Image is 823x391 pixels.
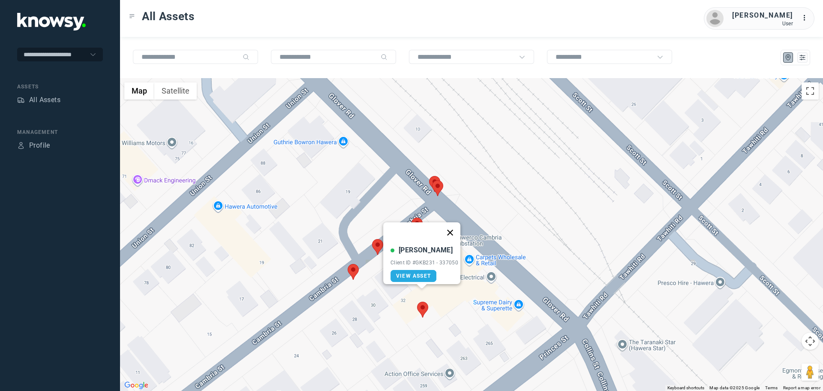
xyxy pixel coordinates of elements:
[122,380,150,391] img: Google
[243,54,249,61] div: Search
[17,96,25,104] div: Assets
[440,222,460,243] button: Close
[802,13,812,23] div: :
[17,83,103,91] div: Assets
[129,13,135,19] div: Toggle Menu
[784,54,792,61] div: Map
[122,380,150,391] a: Open this area in Google Maps (opens a new window)
[802,15,811,21] tspan: ...
[732,21,793,27] div: User
[390,260,458,266] div: Client ID #GKB231 - 337050
[765,385,778,390] a: Terms (opens in new tab)
[29,140,50,151] div: Profile
[399,245,453,255] div: [PERSON_NAME]
[706,10,724,27] img: avatar.png
[17,128,103,136] div: Management
[802,333,819,350] button: Map camera controls
[396,273,431,279] span: View Asset
[142,9,195,24] span: All Assets
[17,142,25,149] div: Profile
[17,140,50,151] a: ProfileProfile
[667,385,704,391] button: Keyboard shortcuts
[802,82,819,100] button: Toggle fullscreen view
[799,54,806,61] div: List
[17,95,60,105] a: AssetsAll Assets
[381,54,387,61] div: Search
[390,270,436,282] a: View Asset
[17,13,86,30] img: Application Logo
[732,10,793,21] div: [PERSON_NAME]
[124,82,154,100] button: Show street map
[29,95,60,105] div: All Assets
[802,13,812,24] div: :
[154,82,197,100] button: Show satellite imagery
[802,364,819,381] button: Drag Pegman onto the map to open Street View
[783,385,820,390] a: Report a map error
[709,385,760,390] span: Map data ©2025 Google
